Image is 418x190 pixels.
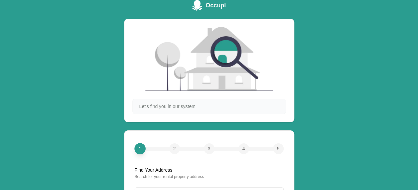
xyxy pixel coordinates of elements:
[242,145,245,152] span: 4
[135,167,284,173] div: Find Your Address
[277,145,280,152] span: 5
[145,27,273,91] img: House searching illustration
[206,1,226,10] span: Occupi
[135,174,284,179] div: Search for your rental property address
[173,145,176,152] span: 2
[139,103,196,110] span: Let's find you in our system
[138,145,141,152] span: 1
[208,145,210,152] span: 3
